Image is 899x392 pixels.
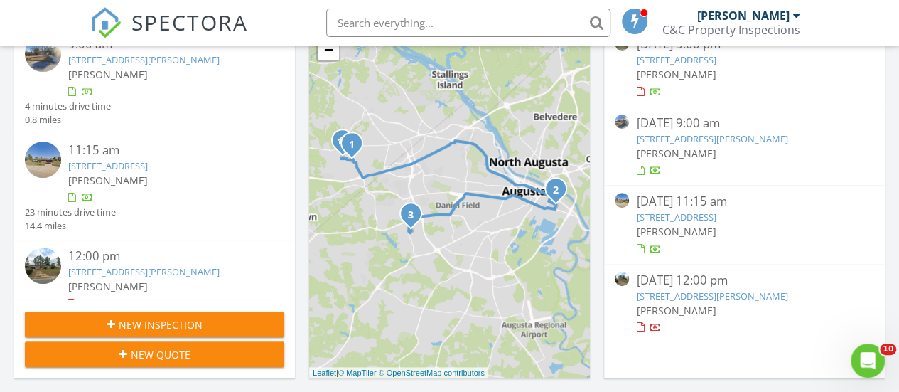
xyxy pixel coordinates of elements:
span: New Quote [131,347,190,362]
div: 4510 Shawnee Dr, Martinez, GA 30907 [352,143,360,152]
span: [PERSON_NAME] [636,304,716,317]
div: 0.8 miles [25,113,111,127]
a: Zoom out [318,39,339,60]
a: Leaflet [313,369,336,377]
img: The Best Home Inspection Software - Spectora [90,7,122,38]
div: [DATE] 11:15 am [636,193,852,211]
div: C&C Property Inspections [662,23,800,37]
a: 12:00 pm [STREET_ADDRESS][PERSON_NAME] [PERSON_NAME] 18 minutes drive time 10.2 miles [25,248,284,339]
div: 11:15 am [68,142,263,159]
img: streetview [615,272,629,286]
iframe: Intercom live chat [851,344,885,378]
span: 10 [880,344,896,355]
div: 14.4 miles [25,219,116,233]
img: streetview [25,248,61,284]
img: streetview [615,115,629,129]
button: New Quote [25,341,284,367]
span: [PERSON_NAME] [636,225,716,238]
button: New Inspection [25,312,284,337]
a: [STREET_ADDRESS][PERSON_NAME] [68,265,220,278]
a: © OpenStreetMap contributors [379,369,485,377]
a: [STREET_ADDRESS][PERSON_NAME] [636,290,787,302]
i: 3 [408,210,414,220]
span: New Inspection [119,317,203,332]
img: streetview [25,142,61,178]
a: [STREET_ADDRESS] [68,159,148,172]
span: [PERSON_NAME] [68,68,148,81]
a: [STREET_ADDRESS] [636,211,716,223]
div: 415 Aiken St, Augusta, GA 30901 [556,189,564,197]
a: 9:00 am [STREET_ADDRESS][PERSON_NAME] [PERSON_NAME] 4 minutes drive time 0.8 miles [25,36,284,127]
input: Search everything... [326,9,610,37]
span: [PERSON_NAME] [68,174,148,187]
span: [PERSON_NAME] [636,68,716,81]
div: 12:00 pm [68,248,263,265]
span: SPECTORA [131,7,248,37]
span: [PERSON_NAME] [68,280,148,293]
div: 4 minutes drive time [25,100,111,113]
img: streetview [615,193,629,207]
i: 1 [349,139,355,149]
div: 23 minutes drive time [25,206,116,219]
div: [PERSON_NAME] [697,9,790,23]
div: 3515 Primrose Dr, Augusta, GA 30906 [411,213,419,222]
a: [DATE] 5:00 pm [STREET_ADDRESS] [PERSON_NAME] [615,36,874,99]
a: SPECTORA [90,19,248,49]
a: [STREET_ADDRESS][PERSON_NAME] [636,132,787,145]
a: [DATE] 11:15 am [STREET_ADDRESS] [PERSON_NAME] [615,193,874,256]
img: streetview [25,36,61,72]
span: [PERSON_NAME] [636,147,716,160]
a: [DATE] 9:00 am [STREET_ADDRESS][PERSON_NAME] [PERSON_NAME] [615,115,874,178]
div: [DATE] 9:00 am [636,115,852,132]
div: [DATE] 12:00 pm [636,272,852,290]
a: 11:15 am [STREET_ADDRESS] [PERSON_NAME] 23 minutes drive time 14.4 miles [25,142,284,233]
a: © MapTiler [338,369,377,377]
a: [STREET_ADDRESS] [636,53,716,66]
a: [STREET_ADDRESS][PERSON_NAME] [68,53,220,66]
i: 2 [553,185,559,195]
a: [DATE] 12:00 pm [STREET_ADDRESS][PERSON_NAME] [PERSON_NAME] [615,272,874,335]
div: | [309,367,488,379]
